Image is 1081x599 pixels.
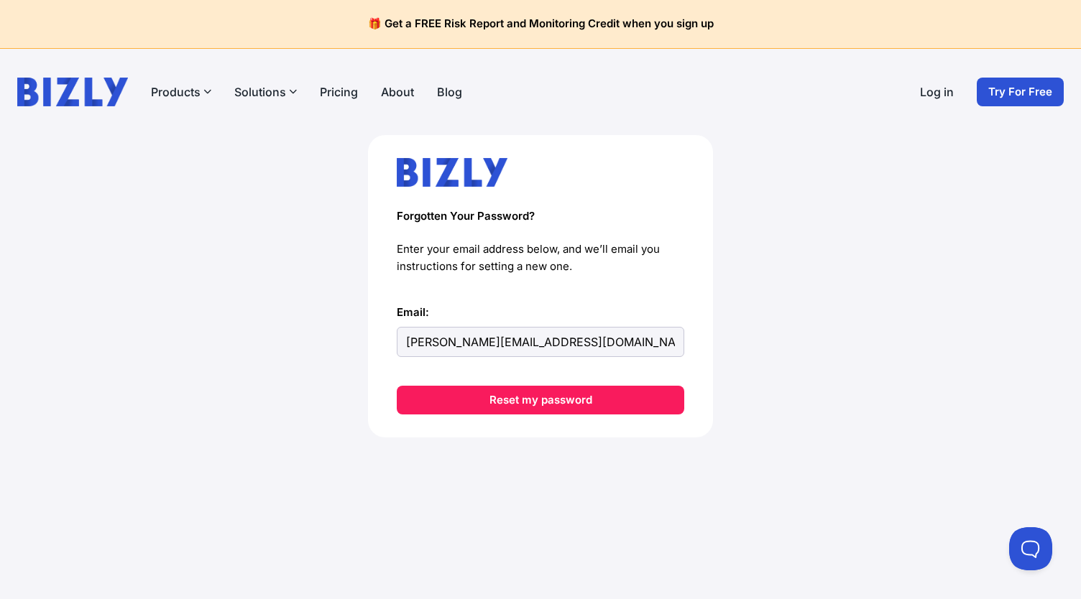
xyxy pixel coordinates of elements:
button: Solutions [234,83,297,101]
h4: 🎁 Get a FREE Risk Report and Monitoring Credit when you sign up [17,17,1064,31]
label: Email: [397,304,684,321]
button: Products [151,83,211,101]
a: About [381,83,414,101]
a: Log in [920,83,954,101]
h4: Forgotten Your Password? [397,210,684,223]
button: Reset my password [397,386,684,414]
img: bizly_logo.svg [397,158,507,187]
a: Try For Free [977,78,1064,106]
p: Enter your email address below, and we’ll email you instructions for setting a new one. [397,241,684,275]
a: Blog [437,83,462,101]
a: Pricing [320,83,358,101]
iframe: Toggle Customer Support [1009,527,1052,570]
